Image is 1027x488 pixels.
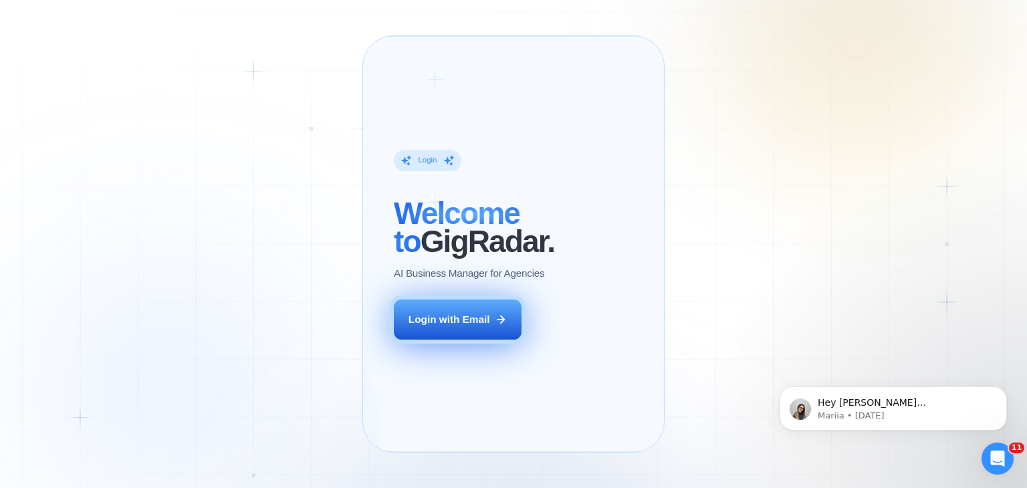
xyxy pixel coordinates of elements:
iframe: Intercom notifications message [760,358,1027,452]
h2: ‍ GigRadar. [394,200,554,256]
iframe: Intercom live chat [982,443,1014,475]
span: Hey [PERSON_NAME][EMAIL_ADDRESS][DOMAIN_NAME], Looks like your Upwork agency TechInfini Solutions... [58,39,231,249]
span: 11 [1009,443,1024,453]
p: AI Business Manager for Agencies [394,266,544,280]
div: Login [419,156,437,166]
button: Login with Email [394,299,521,340]
span: Welcome to [394,197,520,259]
div: Login with Email [409,312,490,326]
p: Message from Mariia, sent 1d ago [58,51,231,64]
